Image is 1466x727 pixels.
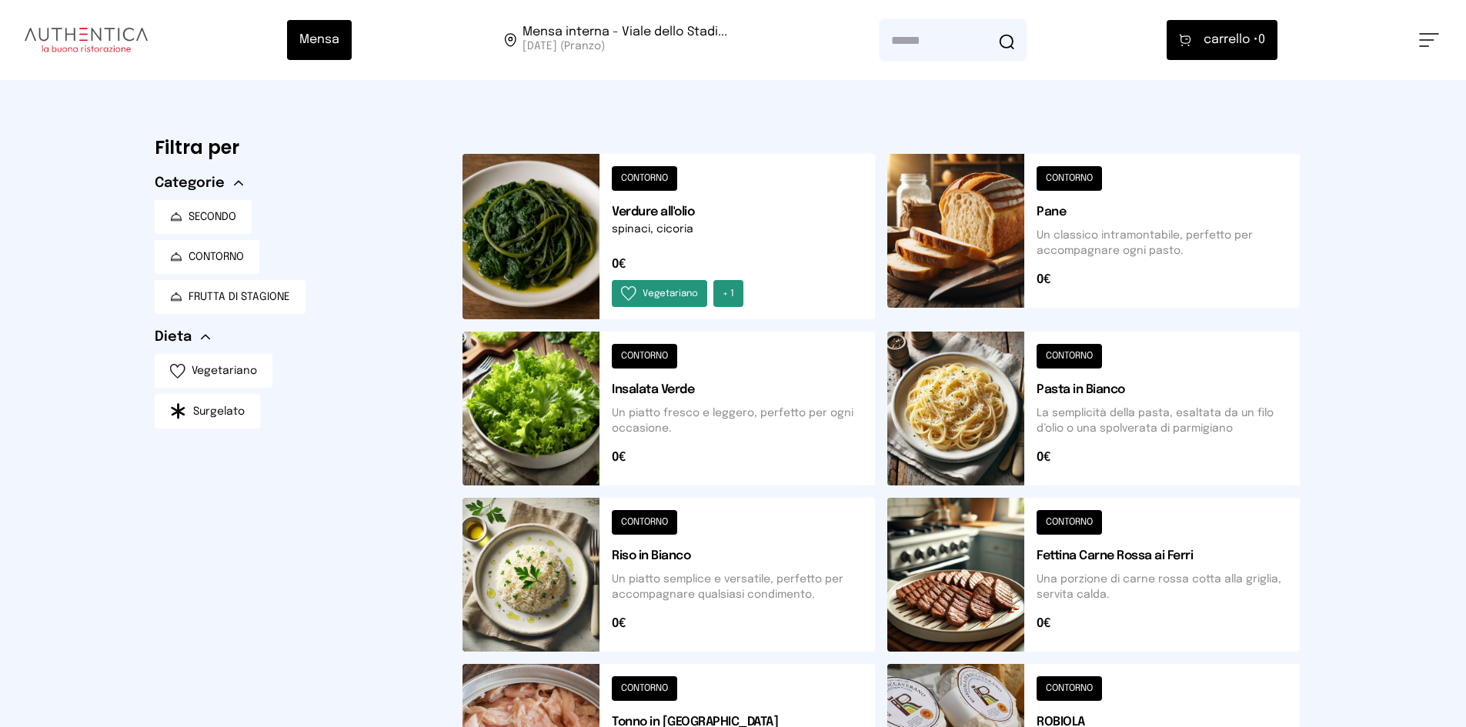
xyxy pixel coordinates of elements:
span: carrello • [1204,31,1258,49]
img: logo.8f33a47.png [25,28,148,52]
span: Vegetariano [192,363,257,379]
h6: Filtra per [155,135,438,160]
button: Surgelato [155,394,260,429]
button: Mensa [287,20,352,60]
span: FRUTTA DI STAGIONE [189,289,290,305]
button: CONTORNO [155,240,259,274]
span: SECONDO [189,209,236,225]
button: Categorie [155,172,243,194]
button: Vegetariano [155,354,272,388]
span: Categorie [155,172,225,194]
span: 0 [1204,31,1265,49]
button: SECONDO [155,200,252,234]
span: [DATE] (Pranzo) [523,38,727,54]
button: Dieta [155,326,210,348]
button: carrello •0 [1167,20,1277,60]
span: Surgelato [193,404,245,419]
span: Dieta [155,326,192,348]
span: CONTORNO [189,249,244,265]
span: Viale dello Stadio, 77, 05100 Terni TR, Italia [523,26,727,54]
button: FRUTTA DI STAGIONE [155,280,306,314]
